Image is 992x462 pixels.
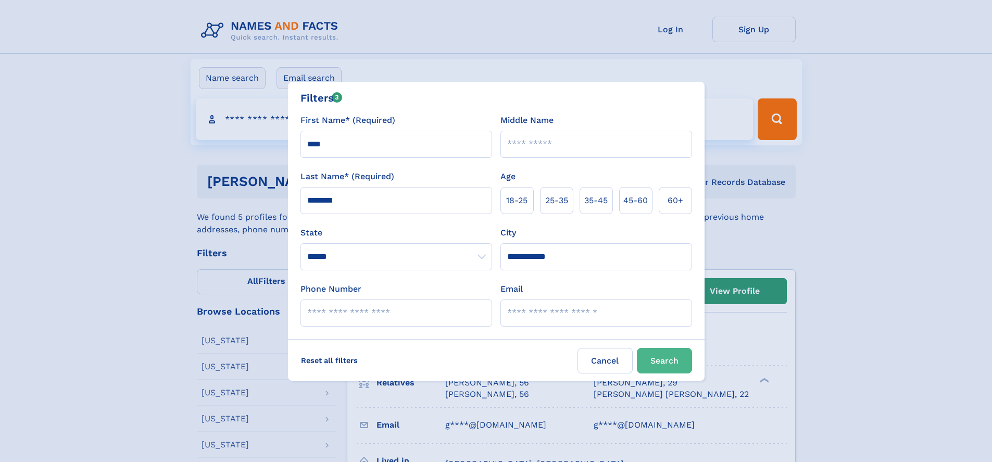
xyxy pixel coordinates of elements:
[294,348,365,373] label: Reset all filters
[500,283,523,295] label: Email
[637,348,692,373] button: Search
[500,114,554,127] label: Middle Name
[584,194,608,207] span: 35‑45
[300,170,394,183] label: Last Name* (Required)
[545,194,568,207] span: 25‑35
[300,227,492,239] label: State
[577,348,633,373] label: Cancel
[668,194,683,207] span: 60+
[506,194,528,207] span: 18‑25
[300,90,343,106] div: Filters
[300,283,361,295] label: Phone Number
[500,170,516,183] label: Age
[623,194,648,207] span: 45‑60
[500,227,516,239] label: City
[300,114,395,127] label: First Name* (Required)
